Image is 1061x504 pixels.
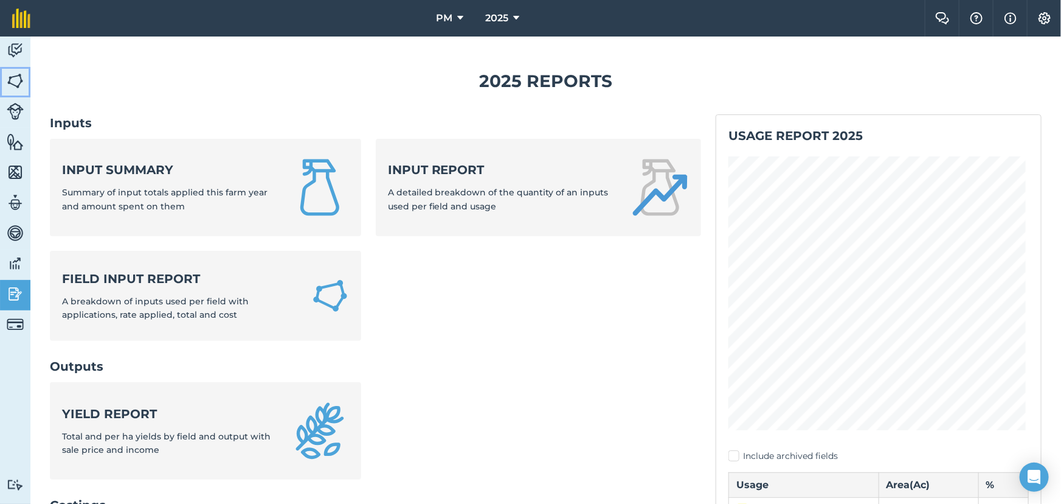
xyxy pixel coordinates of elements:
[50,251,361,341] a: Field Input ReportA breakdown of inputs used per field with applications, rate applied, total and...
[436,11,452,26] span: PM
[879,472,978,497] th: Area ( Ac )
[62,296,249,320] span: A breakdown of inputs used per field with applications, rate applied, total and cost
[7,316,24,333] img: svg+xml;base64,PD94bWwgdmVyc2lvbj0iMS4wIiBlbmNvZGluZz0idXRmLTgiPz4KPCEtLSBHZW5lcmF0b3I6IEFkb2JlIE...
[7,479,24,491] img: svg+xml;base64,PD94bWwgdmVyc2lvbj0iMS4wIiBlbmNvZGluZz0idXRmLTgiPz4KPCEtLSBHZW5lcmF0b3I6IEFkb2JlIE...
[7,133,24,151] img: svg+xml;base64,PHN2ZyB4bWxucz0iaHR0cDovL3d3dy53My5vcmcvMjAwMC9zdmciIHdpZHRoPSI1NiIgaGVpZ2h0PSI2MC...
[50,382,361,480] a: Yield reportTotal and per ha yields by field and output with sale price and income
[388,161,617,178] strong: Input report
[728,127,1029,144] h2: Usage report 2025
[728,450,1029,463] label: Include archived fields
[7,103,24,120] img: svg+xml;base64,PD94bWwgdmVyc2lvbj0iMS4wIiBlbmNvZGluZz0idXRmLTgiPz4KPCEtLSBHZW5lcmF0b3I6IEFkb2JlIE...
[1037,12,1052,24] img: A cog icon
[388,187,609,211] span: A detailed breakdown of the quantity of an inputs used per field and usage
[7,72,24,90] img: svg+xml;base64,PHN2ZyB4bWxucz0iaHR0cDovL3d3dy53My5vcmcvMjAwMC9zdmciIHdpZHRoPSI1NiIgaGVpZ2h0PSI2MC...
[62,431,271,455] span: Total and per ha yields by field and output with sale price and income
[7,41,24,60] img: svg+xml;base64,PD94bWwgdmVyc2lvbj0iMS4wIiBlbmNvZGluZz0idXRmLTgiPz4KPCEtLSBHZW5lcmF0b3I6IEFkb2JlIE...
[7,285,24,303] img: svg+xml;base64,PD94bWwgdmVyc2lvbj0iMS4wIiBlbmNvZGluZz0idXRmLTgiPz4KPCEtLSBHZW5lcmF0b3I6IEFkb2JlIE...
[7,194,24,212] img: svg+xml;base64,PD94bWwgdmVyc2lvbj0iMS4wIiBlbmNvZGluZz0idXRmLTgiPz4KPCEtLSBHZW5lcmF0b3I6IEFkb2JlIE...
[50,139,361,236] a: Input summarySummary of input totals applied this farm year and amount spent on them
[376,139,702,236] a: Input reportA detailed breakdown of the quantity of an inputs used per field and usage
[7,224,24,242] img: svg+xml;base64,PD94bWwgdmVyc2lvbj0iMS4wIiBlbmNvZGluZz0idXRmLTgiPz4KPCEtLSBHZW5lcmF0b3I6IEFkb2JlIE...
[50,114,701,131] h2: Inputs
[7,254,24,273] img: svg+xml;base64,PD94bWwgdmVyc2lvbj0iMS4wIiBlbmNvZGluZz0idXRmLTgiPz4KPCEtLSBHZW5lcmF0b3I6IEFkb2JlIE...
[7,163,24,181] img: svg+xml;base64,PHN2ZyB4bWxucz0iaHR0cDovL3d3dy53My5vcmcvMjAwMC9zdmciIHdpZHRoPSI1NiIgaGVpZ2h0PSI2MC...
[62,270,297,287] strong: Field Input Report
[978,472,1028,497] th: %
[62,187,268,211] span: Summary of input totals applied this farm year and amount spent on them
[631,158,689,217] img: Input report
[311,276,349,316] img: Field Input Report
[291,158,349,217] img: Input summary
[969,12,984,24] img: A question mark icon
[50,358,701,375] h2: Outputs
[12,9,30,28] img: fieldmargin Logo
[62,161,276,178] strong: Input summary
[935,12,950,24] img: Two speech bubbles overlapping with the left bubble in the forefront
[485,11,508,26] span: 2025
[1004,11,1017,26] img: svg+xml;base64,PHN2ZyB4bWxucz0iaHR0cDovL3d3dy53My5vcmcvMjAwMC9zdmciIHdpZHRoPSIxNyIgaGVpZ2h0PSIxNy...
[50,68,1042,95] h1: 2025 Reports
[62,405,276,422] strong: Yield report
[1020,463,1049,492] div: Open Intercom Messenger
[729,472,879,497] th: Usage
[291,402,349,460] img: Yield report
